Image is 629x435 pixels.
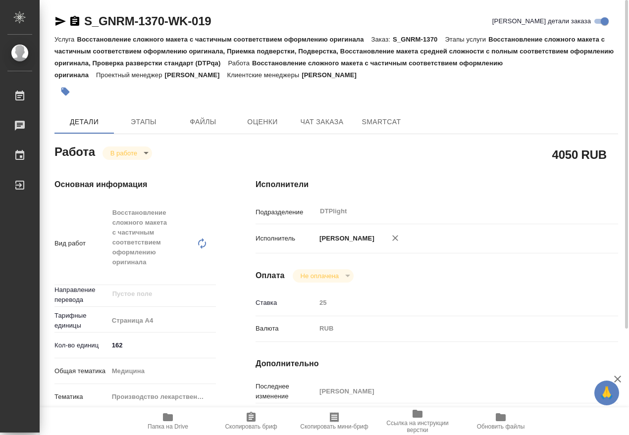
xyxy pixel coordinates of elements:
p: Вид работ [54,239,108,248]
button: Скопировать ссылку [69,15,81,27]
button: 🙏 [594,381,619,405]
p: Заказ: [371,36,393,43]
span: [PERSON_NAME] детали заказа [492,16,591,26]
span: Скопировать бриф [225,423,277,430]
span: Ссылка на инструкции верстки [382,420,453,434]
p: Тарифные единицы [54,311,108,331]
h2: Работа [54,142,95,160]
div: Страница А4 [108,312,216,329]
p: Ставка [256,298,316,308]
input: ✎ Введи что-нибудь [108,338,216,352]
p: Валюта [256,324,316,334]
p: S_GNRM-1370 [393,36,445,43]
span: Обновить файлы [477,423,525,430]
div: В работе [103,146,152,160]
button: Обновить файлы [459,407,542,435]
div: RUB [316,320,588,337]
span: Скопировать мини-бриф [300,423,368,430]
button: Папка на Drive [126,407,210,435]
p: Проектный менеджер [96,71,164,79]
input: Пустое поле [111,288,193,300]
h2: 4050 RUB [552,146,607,163]
p: Кол-во единиц [54,340,108,350]
a: S_GNRM-1370-WK-019 [84,14,211,28]
p: Подразделение [256,207,316,217]
button: Удалить исполнителя [384,227,406,249]
input: Пустое поле [316,295,588,310]
span: Детали [60,116,108,128]
button: Не оплачена [298,272,342,280]
p: Этапы услуги [445,36,488,43]
p: Клиентские менеджеры [227,71,302,79]
h4: Исполнители [256,179,618,191]
p: Восстановление сложного макета с частичным соответствием оформлению оригинала, Приемка подверстки... [54,36,614,67]
input: Пустое поле [316,384,588,398]
p: [PERSON_NAME] [316,234,374,243]
p: Последнее изменение [256,382,316,401]
span: Оценки [239,116,286,128]
span: SmartCat [358,116,405,128]
p: Услуга [54,36,77,43]
span: Чат заказа [298,116,346,128]
button: Скопировать мини-бриф [293,407,376,435]
button: Скопировать бриф [210,407,293,435]
p: Исполнитель [256,234,316,243]
p: Направление перевода [54,285,108,305]
p: Восстановление сложного макета с частичным соответствием оформлению оригинала [77,36,371,43]
p: Восстановление сложного макета с частичным соответствием оформлению оригинала [54,59,503,79]
h4: Дополнительно [256,358,618,370]
div: В работе [293,269,354,283]
button: Ссылка на инструкции верстки [376,407,459,435]
span: 🙏 [598,383,615,403]
span: Папка на Drive [148,423,188,430]
span: Этапы [120,116,167,128]
button: Добавить тэг [54,81,76,102]
p: Тематика [54,392,108,402]
h4: Основная информация [54,179,216,191]
p: [PERSON_NAME] [165,71,227,79]
p: [PERSON_NAME] [302,71,364,79]
div: Производство лекарственных препаратов [108,388,216,405]
span: Файлы [179,116,227,128]
p: Работа [228,59,252,67]
button: В работе [107,149,140,157]
h4: Оплата [256,270,285,282]
p: Общая тематика [54,366,108,376]
button: Скопировать ссылку для ЯМессенджера [54,15,66,27]
div: Медицина [108,363,216,380]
